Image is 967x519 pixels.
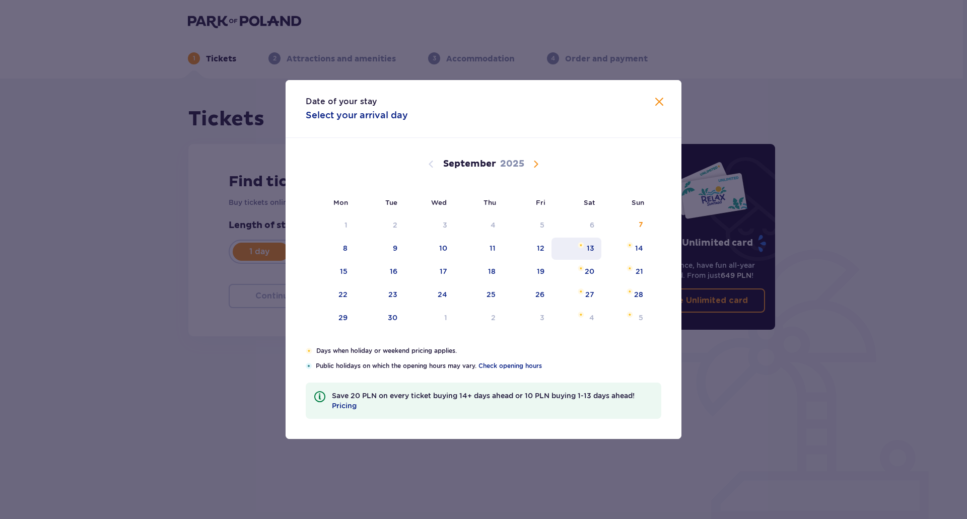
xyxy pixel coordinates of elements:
div: 26 [535,289,544,300]
td: Wednesday, September 24, 2025 [404,284,454,306]
div: 22 [338,289,348,300]
div: 8 [343,243,348,253]
td: Sunday, September 28, 2025 [601,284,650,306]
small: Thu [483,198,496,206]
div: 11 [490,243,496,253]
small: Mon [333,198,348,206]
td: Thursday, September 18, 2025 [454,261,503,283]
div: 20 [585,266,594,276]
div: 25 [487,289,496,300]
div: 19 [537,266,544,276]
td: Monday, September 29, 2025 [306,307,355,329]
div: 6 [590,220,594,230]
td: Thursday, September 11, 2025 [454,238,503,260]
div: 18 [488,266,496,276]
div: 5 [540,220,544,230]
small: Sat [584,198,595,206]
div: 9 [393,243,397,253]
td: Saturday, September 13, 2025 [551,238,601,260]
td: Sunday, October 5, 2025 [601,307,650,329]
div: 4 [491,220,496,230]
div: 3 [443,220,447,230]
p: September [443,158,496,170]
td: Wednesday, September 17, 2025 [404,261,454,283]
div: Calendar [286,138,681,346]
div: 13 [587,243,594,253]
td: Thursday, October 2, 2025 [454,307,503,329]
div: 29 [338,313,348,323]
div: 23 [388,289,397,300]
small: Wed [431,198,447,206]
div: 4 [589,313,594,323]
td: Saturday, September 20, 2025 [551,261,601,283]
div: 1 [444,313,447,323]
td: Not available. Friday, September 5, 2025 [503,214,551,237]
div: 16 [390,266,397,276]
td: Tuesday, September 23, 2025 [355,284,404,306]
td: Tuesday, September 16, 2025 [355,261,404,283]
td: Friday, October 3, 2025 [503,307,551,329]
td: Thursday, September 25, 2025 [454,284,503,306]
div: 12 [537,243,544,253]
div: 3 [540,313,544,323]
div: 10 [439,243,447,253]
div: 17 [440,266,447,276]
div: 30 [388,313,397,323]
div: 2 [393,220,397,230]
td: Wednesday, September 10, 2025 [404,238,454,260]
td: Not available. Thursday, September 4, 2025 [454,214,503,237]
td: Not available. Sunday, September 7, 2025 [601,214,650,237]
td: Saturday, September 27, 2025 [551,284,601,306]
td: Saturday, October 4, 2025 [551,307,601,329]
td: Not available. Wednesday, September 3, 2025 [404,214,454,237]
div: 24 [438,289,447,300]
td: Sunday, September 14, 2025 [601,238,650,260]
small: Tue [385,198,397,206]
td: Monday, September 8, 2025 [306,238,355,260]
div: 27 [585,289,594,300]
td: Not available. Monday, September 1, 2025 [306,214,355,237]
td: Tuesday, September 30, 2025 [355,307,404,329]
td: Monday, September 22, 2025 [306,284,355,306]
div: 15 [340,266,348,276]
td: Not available. Tuesday, September 2, 2025 [355,214,404,237]
td: Friday, September 19, 2025 [503,261,551,283]
div: 2 [491,313,496,323]
td: Friday, September 26, 2025 [503,284,551,306]
td: Friday, September 12, 2025 [503,238,551,260]
td: Not available. Saturday, September 6, 2025 [551,214,601,237]
p: 2025 [500,158,524,170]
div: 1 [344,220,348,230]
td: Monday, September 15, 2025 [306,261,355,283]
td: Tuesday, September 9, 2025 [355,238,404,260]
small: Fri [536,198,545,206]
td: Sunday, September 21, 2025 [601,261,650,283]
td: Wednesday, October 1, 2025 [404,307,454,329]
